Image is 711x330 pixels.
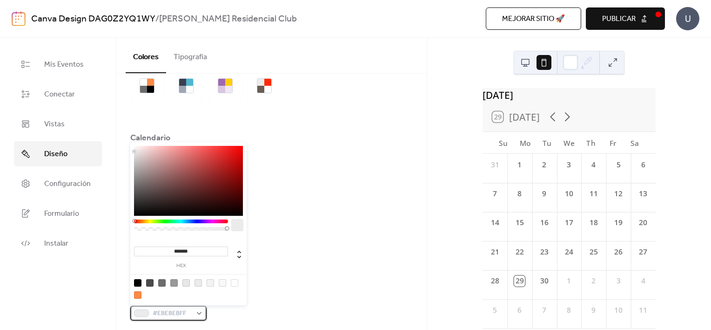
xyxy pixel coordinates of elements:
[539,305,550,316] div: 7
[14,82,102,107] a: Conectar
[153,308,192,319] span: #EBEBEBFF
[31,10,155,28] a: Canva Design DAG0Z2YQ1WY
[514,132,536,154] div: Mo
[613,275,624,286] div: 3
[134,279,141,287] div: rgb(0, 0, 0)
[170,279,178,287] div: rgb(153, 153, 153)
[14,171,102,196] a: Configuración
[676,7,699,30] div: U
[158,279,166,287] div: rgb(108, 108, 108)
[536,132,558,154] div: Tu
[486,7,581,30] button: Mejorar sitio 🚀
[514,218,525,228] div: 15
[126,38,166,73] button: Colores
[490,218,500,228] div: 14
[563,247,574,257] div: 24
[490,305,500,316] div: 5
[602,132,624,154] div: Fr
[483,88,656,102] div: [DATE]
[563,305,574,316] div: 8
[14,141,102,166] a: Diseño
[490,247,500,257] div: 21
[490,188,500,199] div: 7
[182,279,190,287] div: rgb(231, 231, 231)
[637,247,648,257] div: 27
[613,305,624,316] div: 10
[44,238,68,249] span: Instalar
[637,159,648,170] div: 6
[44,179,91,190] span: Configuración
[539,188,550,199] div: 9
[602,14,636,25] span: Publicar
[588,275,599,286] div: 2
[134,263,228,268] label: hex
[231,279,238,287] div: rgb(255, 255, 255)
[44,208,79,220] span: Formulario
[14,111,102,137] a: Vistas
[563,159,574,170] div: 3
[492,132,514,154] div: Su
[563,218,574,228] div: 17
[130,132,170,144] div: Calendario
[613,159,624,170] div: 5
[14,231,102,256] a: Instalar
[613,188,624,199] div: 12
[624,132,646,154] div: Sa
[195,279,202,287] div: rgb(235, 235, 235)
[166,38,215,72] button: Tipografía
[563,188,574,199] div: 10
[558,132,580,154] div: We
[588,188,599,199] div: 11
[637,275,648,286] div: 4
[134,291,141,299] div: rgb(255, 137, 70)
[539,275,550,286] div: 30
[159,10,297,28] b: [PERSON_NAME] Residencial Club
[637,188,648,199] div: 13
[539,159,550,170] div: 2
[514,159,525,170] div: 1
[514,275,525,286] div: 29
[44,59,84,70] span: Mis Eventos
[44,119,65,130] span: Vistas
[514,247,525,257] div: 22
[539,218,550,228] div: 16
[44,89,75,100] span: Conectar
[613,247,624,257] div: 26
[637,305,648,316] div: 11
[207,279,214,287] div: rgb(243, 243, 243)
[514,305,525,316] div: 6
[44,149,67,160] span: Diseño
[14,201,102,226] a: Formulario
[146,279,154,287] div: rgb(74, 74, 74)
[588,218,599,228] div: 18
[219,279,226,287] div: rgb(248, 248, 248)
[490,159,500,170] div: 31
[637,218,648,228] div: 20
[155,10,159,28] b: /
[588,305,599,316] div: 9
[490,275,500,286] div: 28
[613,218,624,228] div: 19
[12,11,26,26] img: logo
[502,14,565,25] span: Mejorar sitio 🚀
[539,247,550,257] div: 23
[588,247,599,257] div: 25
[588,159,599,170] div: 4
[563,275,574,286] div: 1
[586,7,665,30] button: Publicar
[14,52,102,77] a: Mis Eventos
[580,132,602,154] div: Th
[514,188,525,199] div: 8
